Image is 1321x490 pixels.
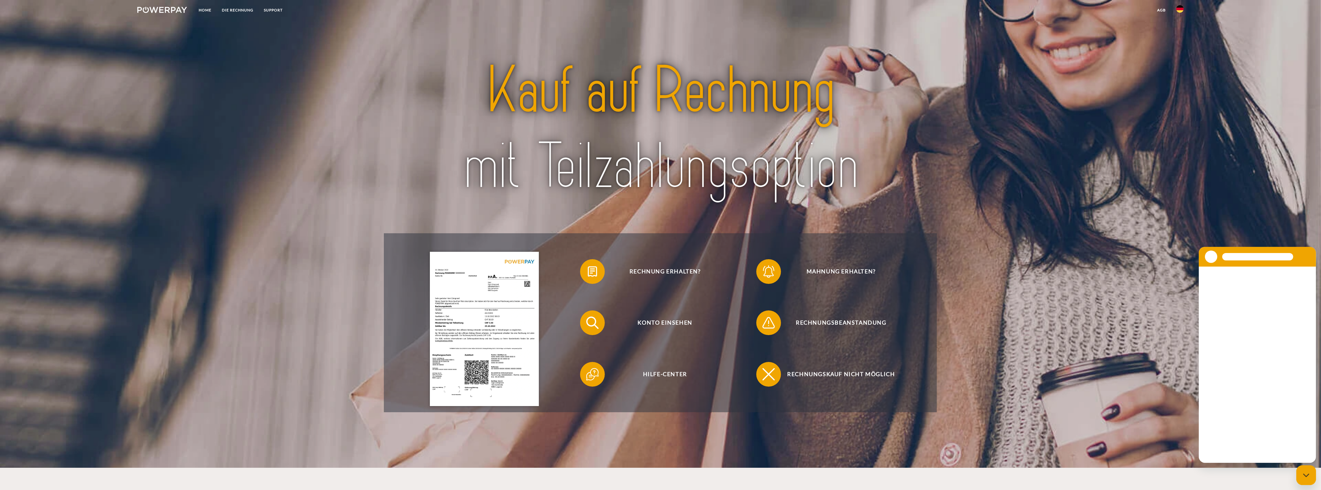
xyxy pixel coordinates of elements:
[766,259,917,284] span: Mahnung erhalten?
[137,7,187,13] img: logo-powerpay-white.svg
[580,310,741,335] button: Konto einsehen
[1176,5,1184,13] img: de
[1199,247,1316,463] iframe: Messaging-Fenster
[761,315,776,330] img: qb_warning.svg
[585,315,600,330] img: qb_search.svg
[585,264,600,279] img: qb_bill.svg
[589,362,741,387] span: Hilfe-Center
[217,5,259,16] a: DIE RECHNUNG
[766,310,917,335] span: Rechnungsbeanstandung
[585,367,600,382] img: qb_help.svg
[193,5,217,16] a: Home
[766,362,917,387] span: Rechnungskauf nicht möglich
[1152,5,1171,16] a: agb
[416,49,905,208] img: title-powerpay_de.svg
[580,362,741,387] button: Hilfe-Center
[756,259,917,284] button: Mahnung erhalten?
[589,310,741,335] span: Konto einsehen
[430,252,539,406] img: single_invoice_powerpay_de.jpg
[1296,465,1316,485] iframe: Schaltfläche zum Öffnen des Messaging-Fensters
[580,259,741,284] button: Rechnung erhalten?
[761,264,776,279] img: qb_bell.svg
[756,362,917,387] button: Rechnungskauf nicht möglich
[761,367,776,382] img: qb_close.svg
[259,5,288,16] a: SUPPORT
[589,259,741,284] span: Rechnung erhalten?
[756,310,917,335] button: Rechnungsbeanstandung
